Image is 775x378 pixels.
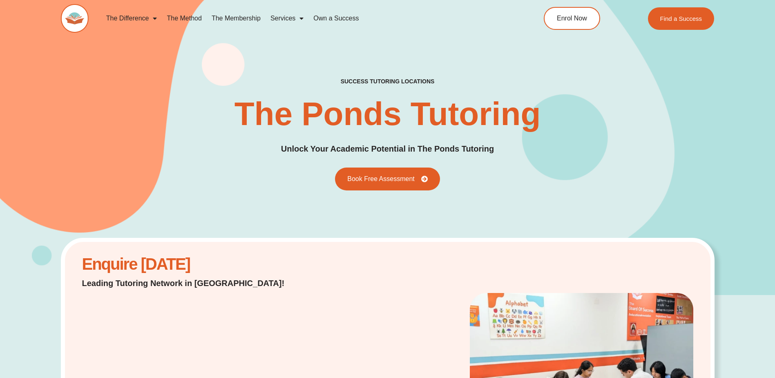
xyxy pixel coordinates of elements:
h2: The Ponds Tutoring [235,98,541,130]
p: Leading Tutoring Network in [GEOGRAPHIC_DATA]! [82,277,306,289]
span: Find a Success [660,16,702,22]
a: The Method [162,9,206,28]
a: Book Free Assessment [335,168,440,190]
a: Own a Success [308,9,364,28]
a: The Difference [101,9,162,28]
nav: Menu [101,9,507,28]
h2: success tutoring locations [341,78,435,85]
a: The Membership [207,9,266,28]
a: Find a Success [648,7,715,30]
a: Services [266,9,308,28]
p: Unlock Your Academic Potential in The Ponds Tutoring [281,143,494,155]
h2: Enquire [DATE] [82,259,306,269]
span: Enrol Now [557,15,587,22]
a: Enrol Now [544,7,600,30]
span: Book Free Assessment [347,176,415,182]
